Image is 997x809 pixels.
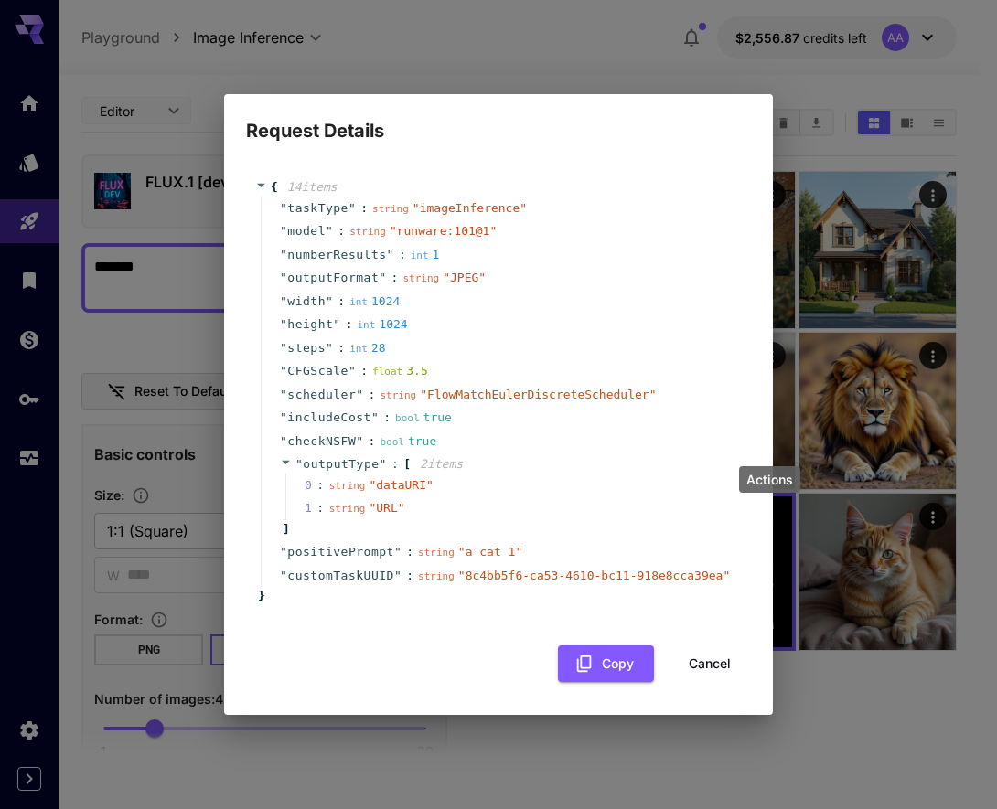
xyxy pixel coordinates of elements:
div: : [316,476,324,495]
span: 2 item s [420,457,463,471]
span: " [356,434,363,448]
span: " [280,317,287,331]
span: string [349,226,386,238]
span: outputType [303,457,379,471]
span: CFGScale [287,362,348,380]
span: int [411,250,429,261]
h2: Request Details [224,94,773,145]
span: " JPEG " [443,271,486,284]
span: " [333,317,340,331]
span: int [357,319,375,331]
span: " [394,545,402,559]
div: true [395,409,452,427]
span: int [349,343,368,355]
span: " [387,248,394,261]
span: " [280,388,287,401]
span: : [346,315,353,334]
span: string [380,389,416,401]
span: string [418,547,455,559]
span: " [280,410,287,424]
span: height [287,315,333,334]
span: " [280,248,287,261]
span: " [348,201,356,215]
span: : [338,339,345,357]
span: " [280,545,287,559]
span: [ [403,455,411,474]
span: bool [380,436,404,448]
span: steps [287,339,326,357]
div: 1024 [357,315,407,334]
span: customTaskUUID [287,567,394,585]
span: " imageInference " [413,201,527,215]
span: string [329,480,366,492]
span: float [372,366,402,378]
span: " [326,294,333,308]
span: includeCost [287,409,371,427]
div: 1 [411,246,440,264]
span: bool [395,412,420,424]
div: true [380,432,436,451]
span: positivePrompt [287,543,394,561]
span: model [287,222,326,240]
span: 0 [305,476,329,495]
span: checkNSFW [287,432,356,451]
span: outputFormat [287,269,379,287]
span: " [280,201,287,215]
span: " [295,457,303,471]
span: : [360,199,368,218]
span: " [326,341,333,355]
span: string [402,272,439,284]
span: } [255,587,265,605]
span: " [379,271,386,284]
button: Copy [558,645,654,683]
div: Actions [739,466,800,493]
span: : [391,269,399,287]
span: " [348,364,356,378]
span: : [338,293,345,311]
span: int [349,296,368,308]
span: { [271,178,278,197]
span: scheduler [287,386,356,404]
span: : [338,222,345,240]
span: " [326,224,333,238]
span: " [280,224,287,238]
span: " [394,569,402,582]
span: " URL " [369,501,404,515]
span: " [280,341,287,355]
span: " [280,271,287,284]
button: Cancel [669,645,751,683]
span: : [383,409,391,427]
span: " a cat 1 " [458,545,522,559]
span: " [280,294,287,308]
span: : [399,246,406,264]
span: " [356,388,363,401]
span: " runware:101@1 " [390,224,497,238]
span: string [372,203,409,215]
span: ] [280,520,290,538]
div: 3.5 [372,362,428,380]
span: " [280,434,287,448]
span: string [329,503,366,515]
span: numberResults [287,246,386,264]
span: " [280,569,287,582]
span: : [406,543,413,561]
span: : [360,362,368,380]
span: : [369,386,376,404]
span: " FlowMatchEulerDiscreteScheduler " [420,388,656,401]
span: string [418,570,455,582]
span: " dataURI " [369,478,433,492]
div: 28 [349,339,386,357]
span: : [369,432,376,451]
div: : [316,499,324,517]
span: width [287,293,326,311]
span: " [371,410,379,424]
span: " 8c4bb5f6-ca53-4610-bc11-918e8cca39ea " [458,569,730,582]
span: " [380,457,387,471]
span: taskType [287,199,348,218]
span: 14 item s [287,180,338,194]
span: 1 [305,499,329,517]
span: : [406,567,413,585]
span: " [280,364,287,378]
div: 1024 [349,293,400,311]
span: : [391,455,399,474]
